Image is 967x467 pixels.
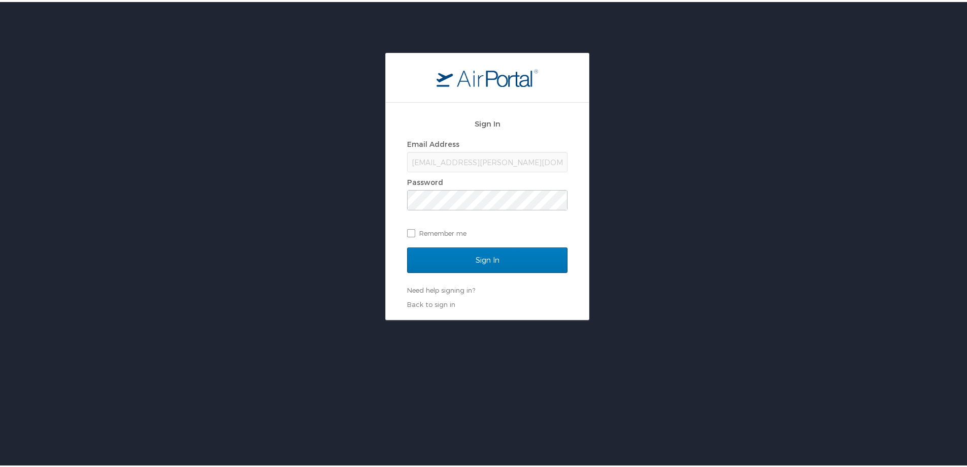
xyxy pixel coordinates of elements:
input: Sign In [407,245,568,271]
a: Back to sign in [407,298,455,306]
img: logo [437,67,538,85]
label: Password [407,176,443,184]
label: Remember me [407,224,568,239]
a: Need help signing in? [407,284,475,292]
label: Email Address [407,138,459,146]
h2: Sign In [407,116,568,128]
